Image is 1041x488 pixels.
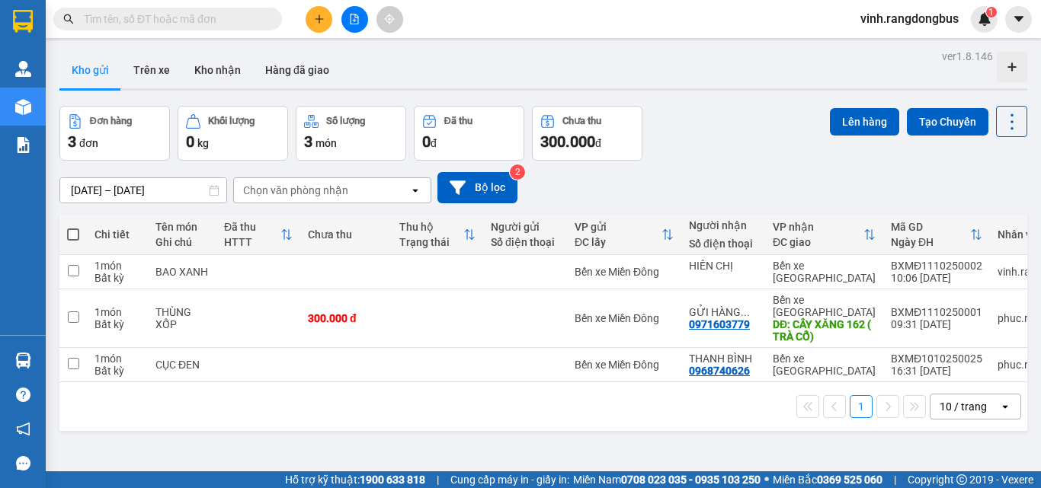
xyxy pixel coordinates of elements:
span: search [63,14,74,24]
div: 0971603779 [689,318,750,330]
div: CỤC ĐEN [155,359,209,371]
div: Người gửi [491,221,559,233]
span: 3 [304,132,312,151]
img: warehouse-icon [15,352,31,368]
div: BAO XANH [155,266,209,278]
sup: 1 [986,7,997,18]
span: món [316,137,337,149]
div: 09:31 [DATE] [891,318,982,330]
div: Số lượng [326,116,365,126]
span: đơn [79,137,98,149]
div: Chi tiết [94,228,140,241]
div: 0968740626 [689,365,750,377]
span: message [16,456,30,470]
button: Lên hàng [830,108,899,136]
div: Đã thu [224,221,280,233]
span: aim [384,14,395,24]
button: 1 [850,395,873,418]
div: Mã GD [891,221,970,233]
th: Toggle SortBy [567,215,681,255]
span: Miền Bắc [773,471,882,488]
button: caret-down [1005,6,1032,33]
span: Miền Nam [573,471,761,488]
strong: 1900 633 818 [360,474,425,486]
span: | [437,471,439,488]
svg: open [999,400,1011,413]
span: đ [595,137,601,149]
img: solution-icon [15,137,31,153]
div: 300.000 đ [308,312,384,324]
div: 1 món [94,352,140,365]
div: Số điện thoại [491,236,559,248]
div: HIỀN CHỊ [689,260,758,272]
span: Cung cấp máy in - giấy in: [450,471,569,488]
div: Tạo kho hàng mới [997,52,1027,82]
span: vinh.rangdongbus [848,9,971,28]
button: Tạo Chuyến [907,108,988,136]
th: Toggle SortBy [765,215,883,255]
div: Bến xe Miền Đông [575,266,674,278]
div: Số điện thoại [689,238,758,250]
span: file-add [349,14,360,24]
div: 1 món [94,260,140,272]
div: THÙNG XỐP [155,306,209,330]
div: Tên món [155,221,209,233]
div: Ngày ĐH [891,236,970,248]
div: THANH BÌNH [689,352,758,365]
div: Chọn văn phòng nhận [243,183,348,198]
strong: 0369 525 060 [817,474,882,486]
span: copyright [956,474,967,485]
input: Tìm tên, số ĐT hoặc mã đơn [84,11,264,27]
div: HTTT [224,236,280,248]
div: VP gửi [575,221,661,233]
div: ĐC giao [773,236,863,248]
img: logo-vxr [13,10,33,33]
span: Hỗ trợ kỹ thuật: [285,471,425,488]
div: 1 món [94,306,140,318]
div: Đã thu [444,116,472,126]
span: plus [314,14,325,24]
button: Kho nhận [182,52,253,88]
div: Bất kỳ [94,318,140,330]
div: 10:06 [DATE] [891,272,982,284]
div: Đơn hàng [90,116,132,126]
span: caret-down [1012,12,1026,26]
span: đ [431,137,437,149]
div: Bất kỳ [94,272,140,284]
button: Chưa thu300.000đ [532,106,642,161]
div: Thu hộ [399,221,463,233]
strong: 0708 023 035 - 0935 103 250 [621,474,761,486]
button: Số lượng3món [296,106,406,161]
span: kg [197,137,209,149]
div: Bến xe Miền Đông [575,359,674,371]
div: Trạng thái [399,236,463,248]
div: VP nhận [773,221,863,233]
th: Toggle SortBy [883,215,990,255]
div: Bến xe Miền Đông [575,312,674,324]
button: Đơn hàng3đơn [59,106,170,161]
button: Khối lượng0kg [178,106,288,161]
th: Toggle SortBy [392,215,483,255]
span: 3 [68,132,76,151]
div: Chưa thu [562,116,601,126]
button: plus [306,6,332,33]
div: BXMĐ1110250002 [891,260,982,272]
span: 0 [422,132,431,151]
div: Bất kỳ [94,365,140,377]
button: aim [376,6,403,33]
th: Toggle SortBy [216,215,300,255]
sup: 2 [510,164,525,180]
div: Khối lượng [208,116,255,126]
img: warehouse-icon [15,99,31,115]
div: Chưa thu [308,228,384,241]
span: 300.000 [540,132,595,151]
div: 16:31 [DATE] [891,365,982,377]
div: DĐ: CÂY XĂNG 162 ( TRÀ CỔ) [773,318,876,343]
div: GỬI HÀNG MỘ ĐỨC [689,306,758,318]
div: 10 / trang [940,399,987,414]
button: Hàng đã giao [253,52,341,88]
span: | [894,471,896,488]
div: Ghi chú [155,236,209,248]
img: warehouse-icon [15,61,31,77]
div: BXMĐ1110250001 [891,306,982,318]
